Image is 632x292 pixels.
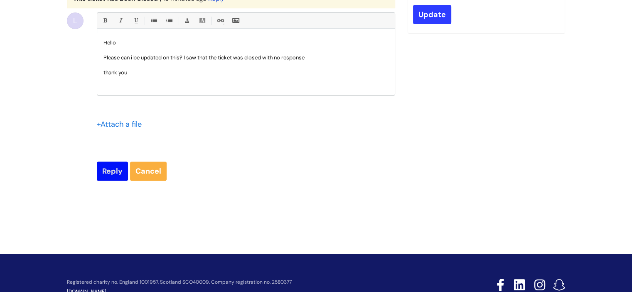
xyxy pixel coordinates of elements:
[197,15,207,26] a: Back Color
[413,5,451,24] input: Update
[215,15,225,26] a: Link
[148,15,159,26] a: • Unordered List (Ctrl-Shift-7)
[130,162,167,181] a: Cancel
[182,15,192,26] a: Font Color
[115,15,125,26] a: Italic (Ctrl-I)
[67,280,438,285] p: Registered charity no. England 1001957, Scotland SCO40009. Company registration no. 2580377
[230,15,241,26] a: Insert Image...
[103,69,389,76] p: thank you
[130,15,141,26] a: Underline(Ctrl-U)
[67,12,84,29] div: L
[164,15,174,26] a: 1. Ordered List (Ctrl-Shift-8)
[100,15,110,26] a: Bold (Ctrl-B)
[103,54,389,61] p: Please can i be updated on this? I saw that the ticket was closed with no response
[97,118,147,131] div: Attach a file
[97,162,128,181] input: Reply
[103,39,389,47] p: Hello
